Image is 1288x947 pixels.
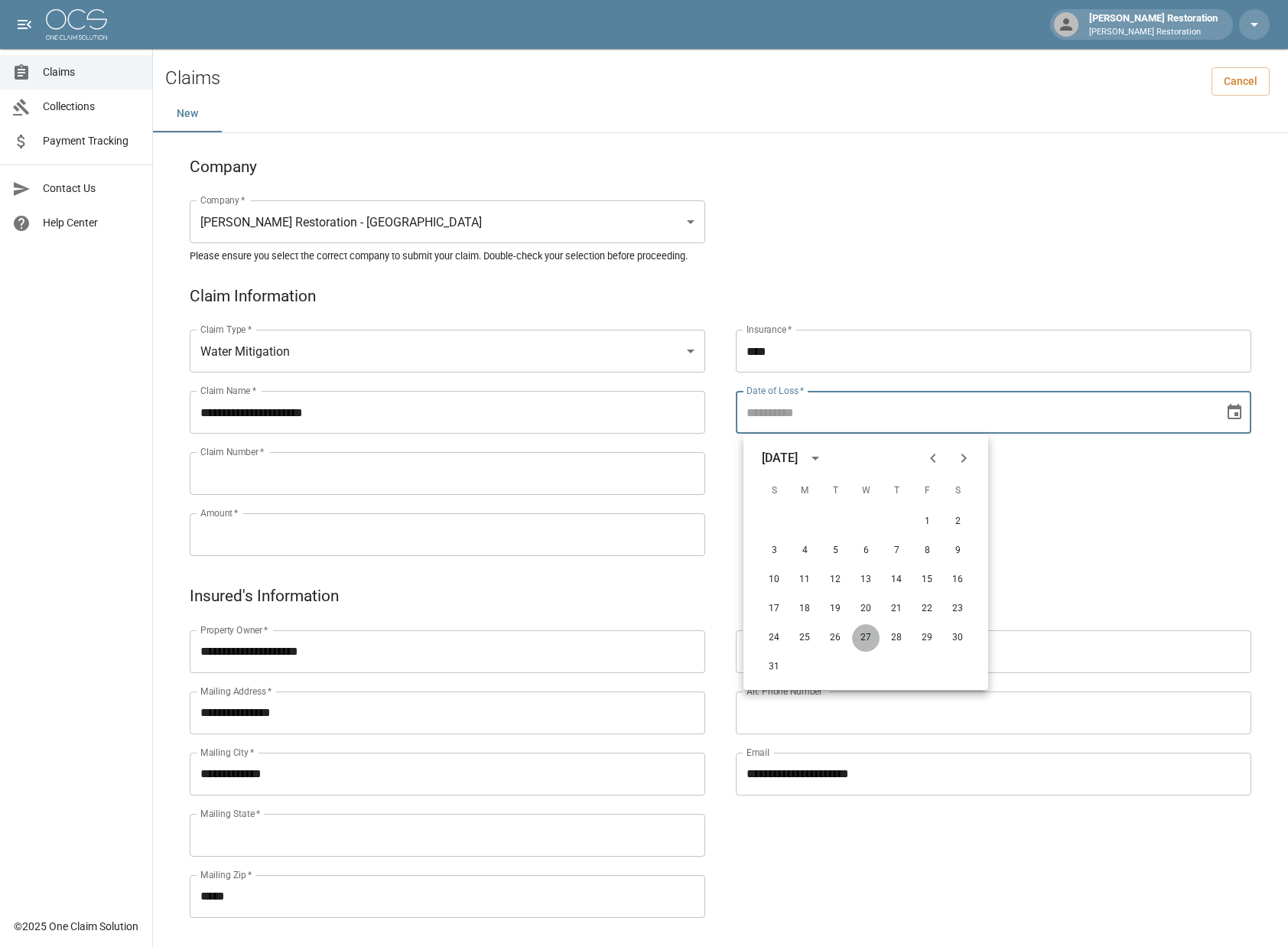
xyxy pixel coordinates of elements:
span: Wednesday [852,476,880,506]
label: Alt. Phone Number [746,685,822,698]
div: © 2025 One Claim Solution [14,919,138,934]
button: 20 [852,595,880,623]
div: [PERSON_NAME] Restoration - [GEOGRAPHIC_DATA] [190,200,705,243]
button: 27 [852,624,880,652]
label: Insurance [746,323,792,336]
span: Sunday [760,476,788,506]
button: 12 [821,566,849,594]
span: Claims [43,64,140,80]
button: 30 [944,624,971,652]
span: Friday [913,476,941,506]
button: 10 [760,566,788,594]
button: New [153,96,222,132]
button: 31 [760,653,788,681]
label: Claim Name [200,384,256,397]
button: 24 [760,624,788,652]
button: 28 [883,624,910,652]
button: 25 [791,624,818,652]
span: Tuesday [821,476,849,506]
span: Thursday [883,476,910,506]
label: Mailing Zip [200,868,252,881]
label: Amount [200,506,239,519]
label: Claim Type [200,323,252,336]
span: Monday [791,476,818,506]
button: 17 [760,595,788,623]
button: 9 [944,537,971,565]
h5: Please ensure you select the correct company to submit your claim. Double-check your selection be... [190,249,1251,262]
button: Choose date [1219,397,1250,428]
button: 15 [913,566,941,594]
button: 26 [821,624,849,652]
label: Property Owner [200,623,268,636]
span: Collections [43,99,140,115]
div: [DATE] [762,449,798,467]
button: 29 [913,624,941,652]
button: 21 [883,595,910,623]
button: 2 [944,508,971,535]
button: calendar view is open, switch to year view [802,445,828,471]
button: 13 [852,566,880,594]
button: 7 [883,537,910,565]
button: 11 [791,566,818,594]
div: [PERSON_NAME] Restoration [1083,11,1224,38]
label: Mailing City [200,746,255,759]
span: Saturday [944,476,971,506]
h2: Claims [165,67,220,89]
button: 19 [821,595,849,623]
button: 23 [944,595,971,623]
label: Mailing State [200,807,260,820]
button: Next month [948,443,979,473]
button: 3 [760,537,788,565]
label: Claim Number [200,445,264,458]
a: Cancel [1212,67,1270,96]
div: Water Mitigation [190,330,705,373]
label: Mailing Address [200,685,272,698]
label: Company [200,194,246,207]
button: 1 [913,508,941,535]
label: Date of Loss [746,384,804,397]
button: 6 [852,537,880,565]
button: open drawer [9,9,40,40]
span: Contact Us [43,181,140,197]
span: Payment Tracking [43,133,140,149]
div: dynamic tabs [153,96,1288,132]
button: 5 [821,537,849,565]
button: 4 [791,537,818,565]
span: Help Center [43,215,140,231]
button: Previous month [918,443,948,473]
label: Email [746,746,769,759]
button: 18 [791,595,818,623]
button: 8 [913,537,941,565]
button: 14 [883,566,910,594]
button: 22 [913,595,941,623]
p: [PERSON_NAME] Restoration [1089,26,1218,39]
img: ocs-logo-white-transparent.png [46,9,107,40]
button: 16 [944,566,971,594]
